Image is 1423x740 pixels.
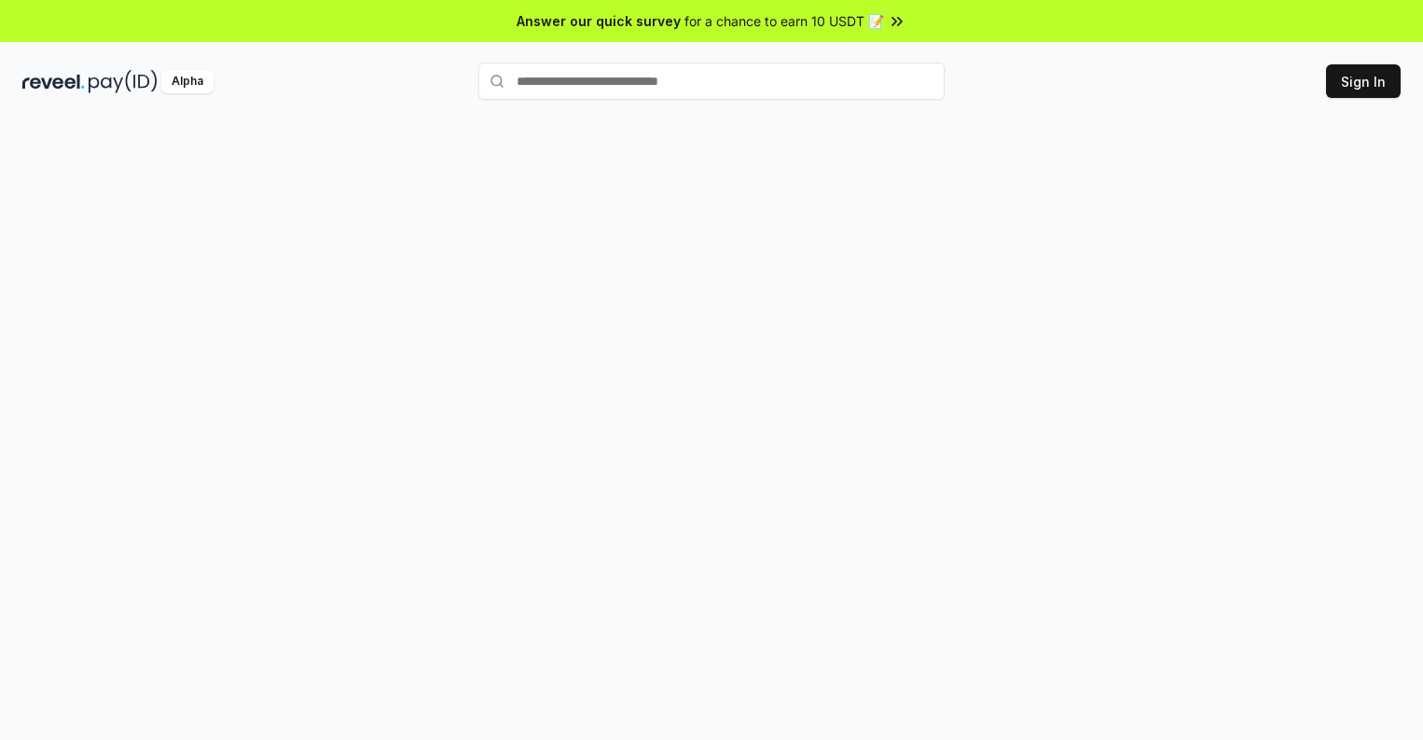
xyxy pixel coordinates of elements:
[89,70,158,93] img: pay_id
[517,11,681,31] span: Answer our quick survey
[161,70,214,93] div: Alpha
[22,70,85,93] img: reveel_dark
[684,11,884,31] span: for a chance to earn 10 USDT 📝
[1326,64,1401,98] button: Sign In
